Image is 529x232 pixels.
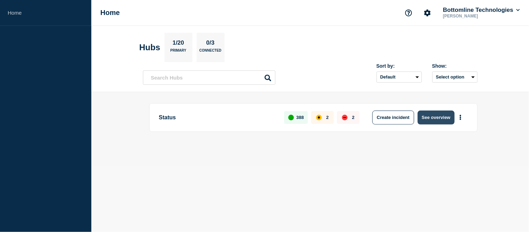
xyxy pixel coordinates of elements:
[372,111,414,125] button: Create incident
[139,43,160,52] h2: Hubs
[143,70,275,85] input: Search Hubs
[316,115,322,120] div: affected
[456,111,465,124] button: More actions
[326,115,329,120] p: 2
[418,111,455,125] button: See overview
[377,72,422,83] select: Sort by
[352,115,355,120] p: 2
[288,115,294,120] div: up
[442,7,521,14] button: Bottomline Technologies
[442,14,514,18] p: [PERSON_NAME]
[204,39,217,48] p: 0/3
[377,63,422,69] div: Sort by:
[401,6,416,20] button: Support
[432,63,478,69] div: Show:
[342,115,348,120] div: down
[170,39,187,48] p: 1/20
[432,72,478,83] button: Select option
[199,48,221,56] p: Connected
[171,48,187,56] p: Primary
[100,9,120,17] h1: Home
[420,6,435,20] button: Account settings
[159,111,277,125] p: Status
[296,115,304,120] p: 388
